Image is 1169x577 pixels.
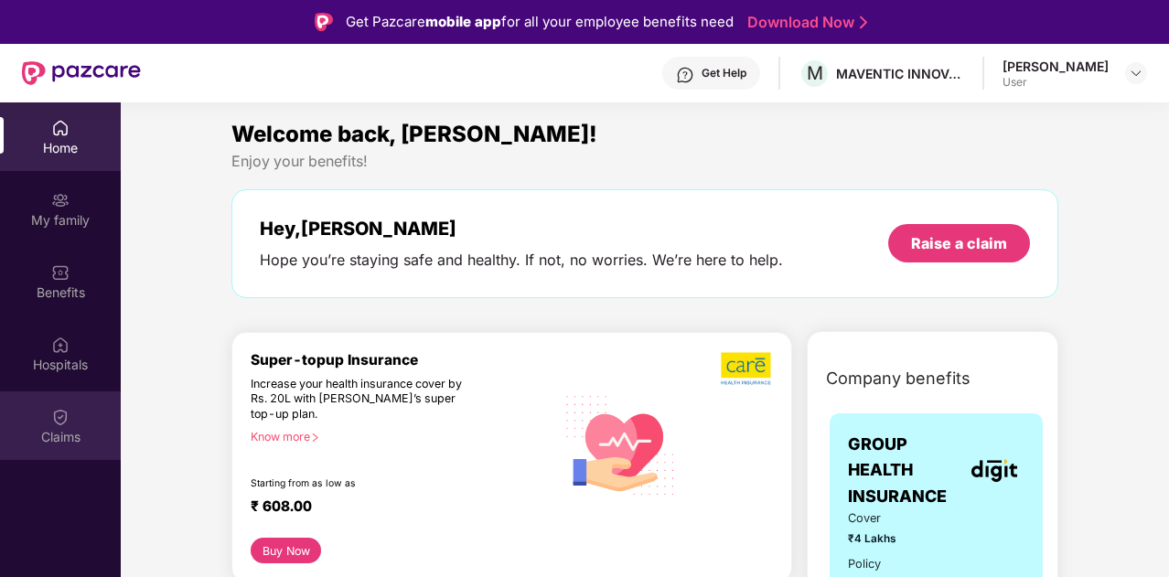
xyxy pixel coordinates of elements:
[807,62,823,84] span: M
[836,65,964,82] div: MAVENTIC INNOVATIVE SOLUTIONS PRIVATE LIMITED
[51,119,70,137] img: svg+xml;base64,PHN2ZyBpZD0iSG9tZSIgeG1sbnM9Imh0dHA6Ly93d3cudzMub3JnLzIwMDAvc3ZnIiB3aWR0aD0iMjAiIG...
[911,233,1007,253] div: Raise a claim
[51,263,70,282] img: svg+xml;base64,PHN2ZyBpZD0iQmVuZWZpdHMiIHhtbG5zPSJodHRwOi8vd3d3LnczLm9yZy8yMDAwL3N2ZyIgd2lkdGg9Ij...
[848,432,964,509] span: GROUP HEALTH INSURANCE
[231,152,1058,171] div: Enjoy your benefits!
[555,378,686,510] img: svg+xml;base64,PHN2ZyB4bWxucz0iaHR0cDovL3d3dy53My5vcmcvMjAwMC9zdmciIHhtbG5zOnhsaW5rPSJodHRwOi8vd3...
[702,66,746,80] div: Get Help
[1129,66,1143,80] img: svg+xml;base64,PHN2ZyBpZD0iRHJvcGRvd24tMzJ4MzIiIHhtbG5zPSJodHRwOi8vd3d3LnczLm9yZy8yMDAwL3N2ZyIgd2...
[1003,75,1109,90] div: User
[51,191,70,209] img: svg+xml;base64,PHN2ZyB3aWR0aD0iMjAiIGhlaWdodD0iMjAiIHZpZXdCb3g9IjAgMCAyMCAyMCIgZmlsbD0ibm9uZSIgeG...
[676,66,694,84] img: svg+xml;base64,PHN2ZyBpZD0iSGVscC0zMngzMiIgeG1sbnM9Imh0dHA6Ly93d3cudzMub3JnLzIwMDAvc3ZnIiB3aWR0aD...
[22,61,141,85] img: New Pazcare Logo
[310,433,320,443] span: right
[971,459,1017,482] img: insurerLogo
[1003,58,1109,75] div: [PERSON_NAME]
[260,218,783,240] div: Hey, [PERSON_NAME]
[251,538,321,563] button: Buy Now
[848,509,915,528] span: Cover
[51,408,70,426] img: svg+xml;base64,PHN2ZyBpZD0iQ2xhaW0iIHhtbG5zPSJodHRwOi8vd3d3LnczLm9yZy8yMDAwL3N2ZyIgd2lkdGg9IjIwIi...
[721,351,773,386] img: b5dec4f62d2307b9de63beb79f102df3.png
[860,13,867,32] img: Stroke
[251,497,537,519] div: ₹ 608.00
[826,366,971,391] span: Company benefits
[260,251,783,270] div: Hope you’re staying safe and healthy. If not, no worries. We’re here to help.
[251,430,544,443] div: Know more
[251,477,477,490] div: Starting from as low as
[315,13,333,31] img: Logo
[231,121,597,147] span: Welcome back, [PERSON_NAME]!
[346,11,734,33] div: Get Pazcare for all your employee benefits need
[425,13,501,30] strong: mobile app
[51,336,70,354] img: svg+xml;base64,PHN2ZyBpZD0iSG9zcGl0YWxzIiB4bWxucz0iaHR0cDovL3d3dy53My5vcmcvMjAwMC9zdmciIHdpZHRoPS...
[747,13,862,32] a: Download Now
[251,351,555,369] div: Super-topup Insurance
[848,530,915,548] span: ₹4 Lakhs
[251,377,477,422] div: Increase your health insurance cover by Rs. 20L with [PERSON_NAME]’s super top-up plan.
